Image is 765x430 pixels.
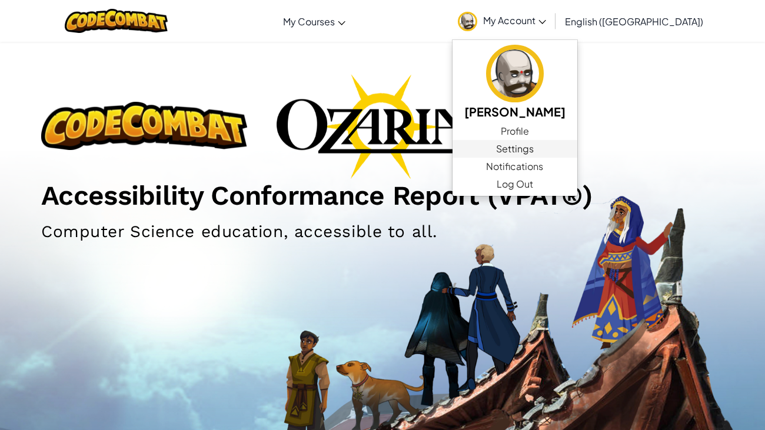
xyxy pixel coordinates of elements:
[283,15,335,28] span: My Courses
[21,255,683,279] h2: Product Description
[44,226,683,243] li: Version: codecombat and ozaria-3
[559,5,709,37] a: English ([GEOGRAPHIC_DATA])
[21,12,683,85] h1: CodeCombat and Ozaria Accessibility Conformance Report
[21,167,683,192] h2: Report Dates and Version
[44,192,683,209] li: Report Date: [DATE]
[483,14,546,26] span: My Account
[21,114,683,138] h2: Name of Product/Version
[453,122,577,140] a: Profile
[453,175,577,193] a: Log Out
[44,388,683,405] li: Company: CodeCombat
[41,221,590,243] h2: Computer Science education, accessible to all.
[458,12,477,31] img: avatar
[21,308,683,333] h2: Contact Information
[464,102,566,121] h5: [PERSON_NAME]
[486,159,543,174] span: Notifications
[452,2,552,39] a: My Account
[21,345,683,371] h3: Vendor Information
[453,158,577,175] a: Notifications
[277,74,483,179] img: Ozaria branding logo
[41,102,247,150] img: CodeCombat branding logo
[565,15,703,28] span: English ([GEOGRAPHIC_DATA])
[453,140,577,158] a: Settings
[277,5,351,37] a: My Courses
[44,405,683,422] li: Address: [STREET_ADDRESS]
[486,45,544,102] img: avatar
[44,209,683,226] li: Last Modified Date: [DATE]
[44,371,683,388] li: Name: [PERSON_NAME], co-founder
[41,179,724,212] h1: Accessibility Conformance Report (VPAT®)
[21,279,683,296] p: Computer science curriculum software using game-based learning to teach kids real Python and Java...
[65,9,168,33] img: CodeCombat logo
[453,43,577,122] a: [PERSON_NAME]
